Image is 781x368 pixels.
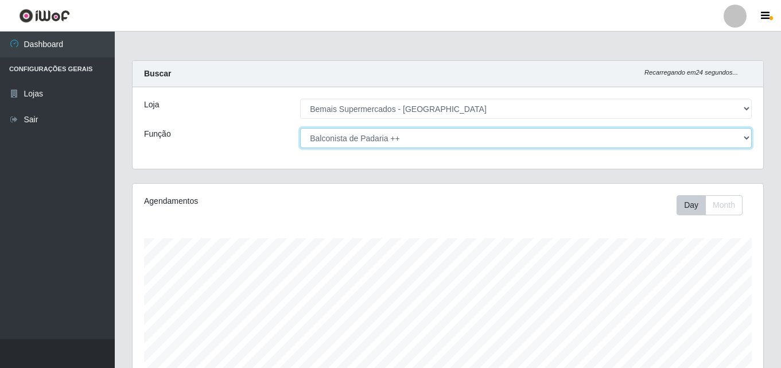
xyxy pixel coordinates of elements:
[144,128,171,140] label: Função
[677,195,743,215] div: First group
[644,69,738,76] i: Recarregando em 24 segundos...
[144,195,387,207] div: Agendamentos
[144,69,171,78] strong: Buscar
[677,195,752,215] div: Toolbar with button groups
[144,99,159,111] label: Loja
[19,9,70,23] img: CoreUI Logo
[677,195,706,215] button: Day
[705,195,743,215] button: Month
